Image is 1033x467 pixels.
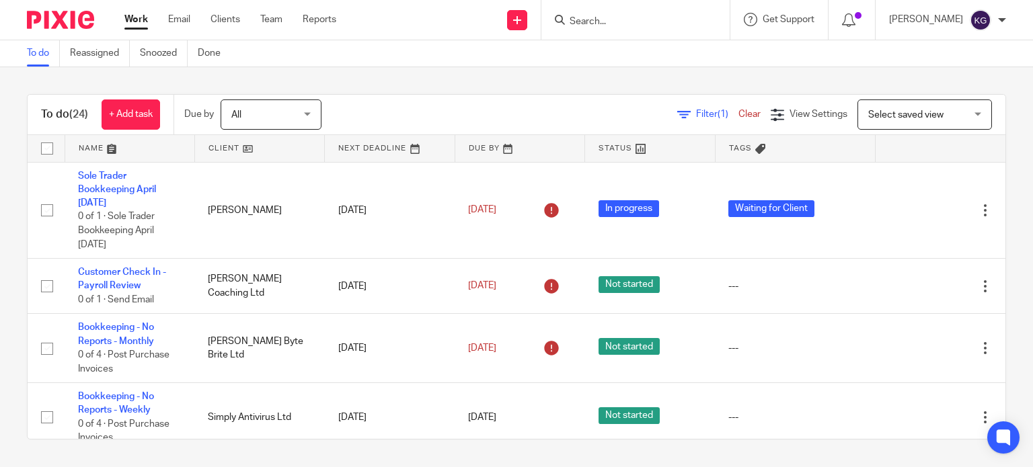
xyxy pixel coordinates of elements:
[738,110,761,119] a: Clear
[728,280,862,293] div: ---
[728,341,862,355] div: ---
[599,200,659,217] span: In progress
[194,383,324,452] td: Simply Antivirus Ltd
[69,109,88,120] span: (24)
[325,259,455,314] td: [DATE]
[27,40,60,67] a: To do
[728,200,814,217] span: Waiting for Client
[468,413,496,422] span: [DATE]
[468,206,496,215] span: [DATE]
[194,259,324,314] td: [PERSON_NAME] Coaching Ltd
[78,419,169,443] span: 0 of 4 · Post Purchase Invoices
[729,144,752,152] span: Tags
[211,13,240,26] a: Clients
[124,13,148,26] a: Work
[70,40,130,67] a: Reassigned
[889,13,963,26] p: [PERSON_NAME]
[303,13,336,26] a: Reports
[78,171,156,208] a: Sole Trader Bookkeeping April [DATE]
[78,350,169,374] span: 0 of 4 · Post Purchase Invoices
[599,276,660,293] span: Not started
[696,110,738,119] span: Filter
[140,40,188,67] a: Snoozed
[599,338,660,355] span: Not started
[970,9,991,31] img: svg%3E
[790,110,847,119] span: View Settings
[102,99,160,130] a: + Add task
[599,407,660,424] span: Not started
[78,212,155,249] span: 0 of 1 · Sole Trader Bookkeeping April [DATE]
[568,16,689,28] input: Search
[168,13,190,26] a: Email
[194,162,324,259] td: [PERSON_NAME]
[325,314,455,383] td: [DATE]
[718,110,728,119] span: (1)
[27,11,94,29] img: Pixie
[468,282,496,291] span: [DATE]
[868,110,944,120] span: Select saved view
[728,411,862,424] div: ---
[41,108,88,122] h1: To do
[78,392,154,415] a: Bookkeeping - No Reports - Weekly
[184,108,214,121] p: Due by
[468,343,496,353] span: [DATE]
[260,13,282,26] a: Team
[78,323,154,345] a: Bookkeeping - No Reports - Monthly
[78,267,166,290] a: Customer Check In - Payroll Review
[325,383,455,452] td: [DATE]
[194,314,324,383] td: [PERSON_NAME] Byte Brite Ltd
[763,15,814,24] span: Get Support
[78,295,154,304] span: 0 of 1 · Send Email
[198,40,231,67] a: Done
[325,162,455,259] td: [DATE]
[231,110,241,120] span: All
